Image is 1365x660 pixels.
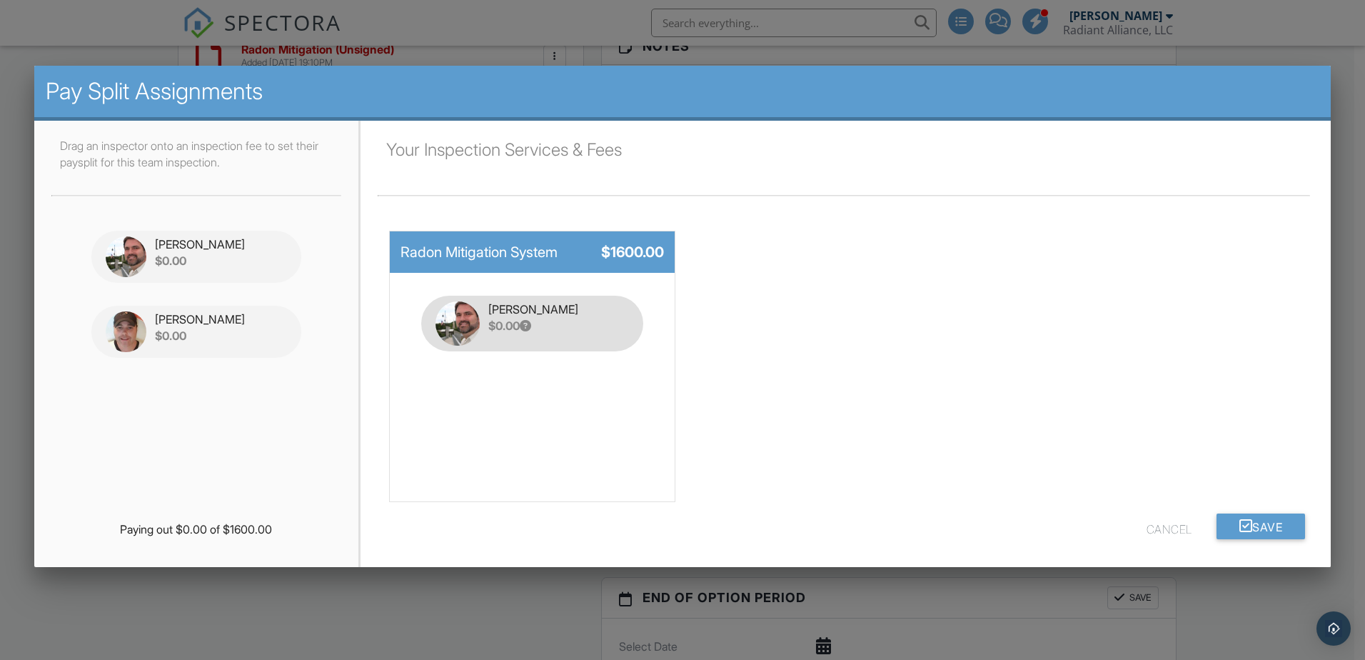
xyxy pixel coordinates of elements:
img: img_9481.jpg [106,236,146,277]
div: Paying out $0.00 of $1600.00 [34,521,358,537]
button: Save [1217,514,1306,539]
h2: Pay Split Assignments [46,77,1319,106]
div: $0.00 [155,253,287,269]
p: Drag an inspector onto an inspection fee to set their paysplit for this team inspection. [51,138,341,184]
div: $0.00 [488,318,629,334]
div: $0.00 [155,328,287,344]
div: [PERSON_NAME] [155,311,287,327]
img: img_9481.jpg [435,301,480,346]
div: $1600.00 [558,242,663,262]
div: [PERSON_NAME] [488,301,629,317]
div: [PERSON_NAME] [155,236,287,252]
img: deckermatt.jpg [106,311,146,352]
div: Open Intercom Messenger [1316,611,1351,646]
span: Your Inspection Services & Fees [386,139,622,160]
div: Radon Mitigation System [401,242,558,262]
button: Cancel [1147,514,1192,539]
